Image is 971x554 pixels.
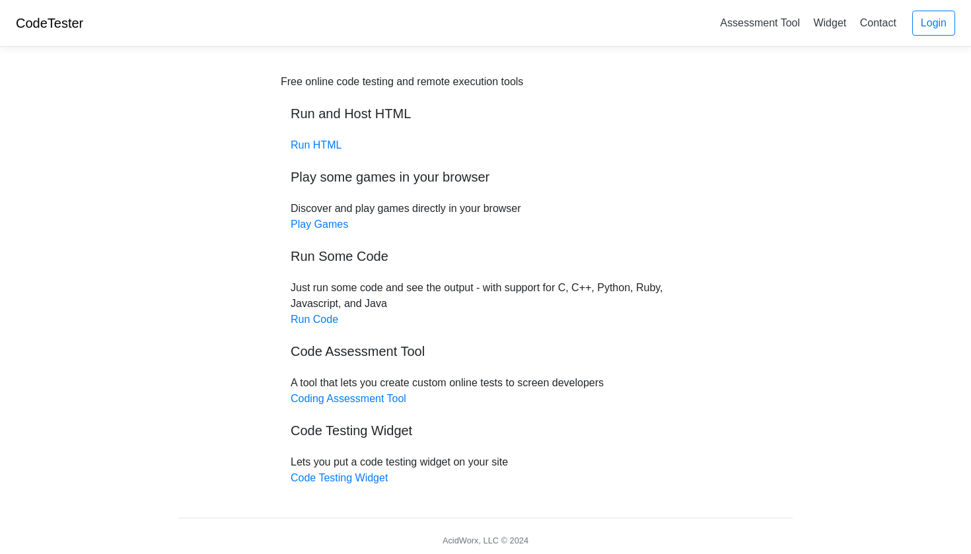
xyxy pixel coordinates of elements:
a: Run Code [291,314,338,325]
h5: Run Some Code [291,248,680,264]
h5: Code Assessment Tool [291,343,680,359]
a: Run HTML [291,139,342,151]
a: Coding Assessment Tool [291,393,406,404]
a: Contact [855,12,902,34]
a: Code Testing Widget [291,472,388,483]
a: Assessment Tool [715,12,805,34]
div: Free online code testing and remote execution tools [281,74,523,90]
a: Play Games [291,219,348,230]
a: CodeTester [16,16,83,30]
h5: Play some games in your browser [291,169,680,185]
h5: Run and Host HTML [291,106,680,121]
div: AcidWorx, LLC © 2024 [443,534,528,547]
div: Discover and play games directly in your browser Just run some code and see the output - with sup... [281,74,690,486]
a: Widget [808,12,851,34]
a: Login [912,11,955,36]
h5: Code Testing Widget [291,423,680,438]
